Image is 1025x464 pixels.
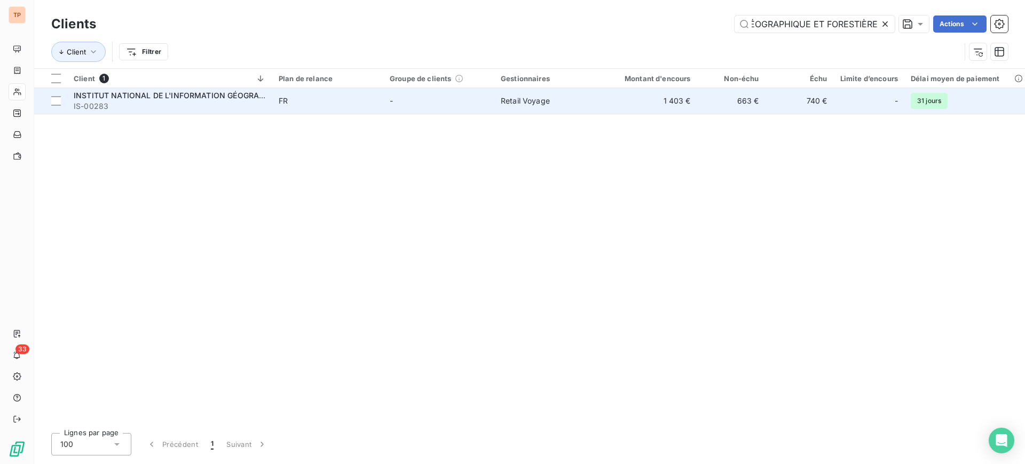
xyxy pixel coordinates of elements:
button: Filtrer [119,43,168,60]
button: Suivant [220,433,274,455]
div: Non-échu [704,74,759,83]
button: 1 [204,433,220,455]
div: Limite d’encours [840,74,898,83]
div: Échu [772,74,827,83]
img: Logo LeanPay [9,441,26,458]
span: 1 [99,74,109,83]
div: FR [279,96,288,106]
span: - [390,96,393,105]
span: Client [67,48,86,56]
h3: Clients [51,14,96,34]
span: 100 [60,439,73,450]
td: 740 € [766,88,834,114]
span: 1 [211,439,214,450]
span: 31 jours [911,93,948,109]
input: Rechercher [735,15,895,33]
span: - [895,96,898,106]
div: Plan de relance [279,74,377,83]
div: Open Intercom Messenger [989,428,1014,453]
span: IS-00283 [74,101,266,112]
span: INSTITUT NATIONAL DE L'INFORMATION GÉOGRAPHIQUE ET FORESTIÈRE [74,91,346,100]
div: Délai moyen de paiement [911,74,1025,83]
button: Précédent [140,433,204,455]
button: Actions [933,15,987,33]
td: 663 € [697,88,766,114]
span: Groupe de clients [390,74,452,83]
span: Retail Voyage [501,96,550,105]
td: 1 403 € [605,88,697,114]
div: Montant d'encours [612,74,691,83]
span: Client [74,74,95,83]
div: Gestionnaires [501,74,599,83]
span: 33 [15,344,29,354]
button: Client [51,42,106,62]
div: TP [9,6,26,23]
